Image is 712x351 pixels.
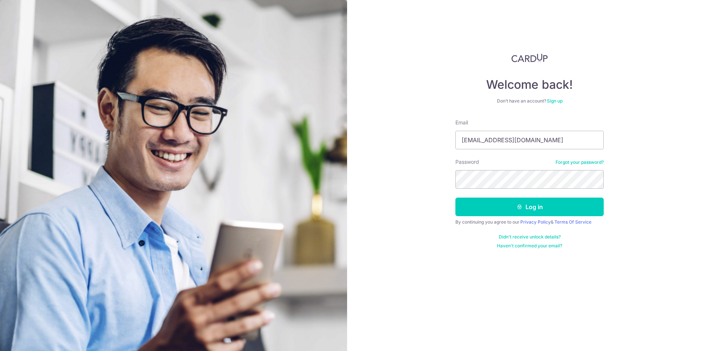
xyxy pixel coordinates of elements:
button: Log in [455,198,604,216]
input: Enter your Email [455,131,604,149]
a: Forgot your password? [556,159,604,165]
a: Haven't confirmed your email? [497,243,562,249]
label: Password [455,158,479,166]
h4: Welcome back! [455,77,604,92]
img: CardUp Logo [511,53,548,62]
label: Email [455,119,468,126]
a: Didn't receive unlock details? [499,234,561,240]
div: By continuing you agree to our & [455,219,604,225]
a: Terms Of Service [554,219,591,225]
a: Sign up [547,98,563,104]
a: Privacy Policy [520,219,551,225]
div: Don’t have an account? [455,98,604,104]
